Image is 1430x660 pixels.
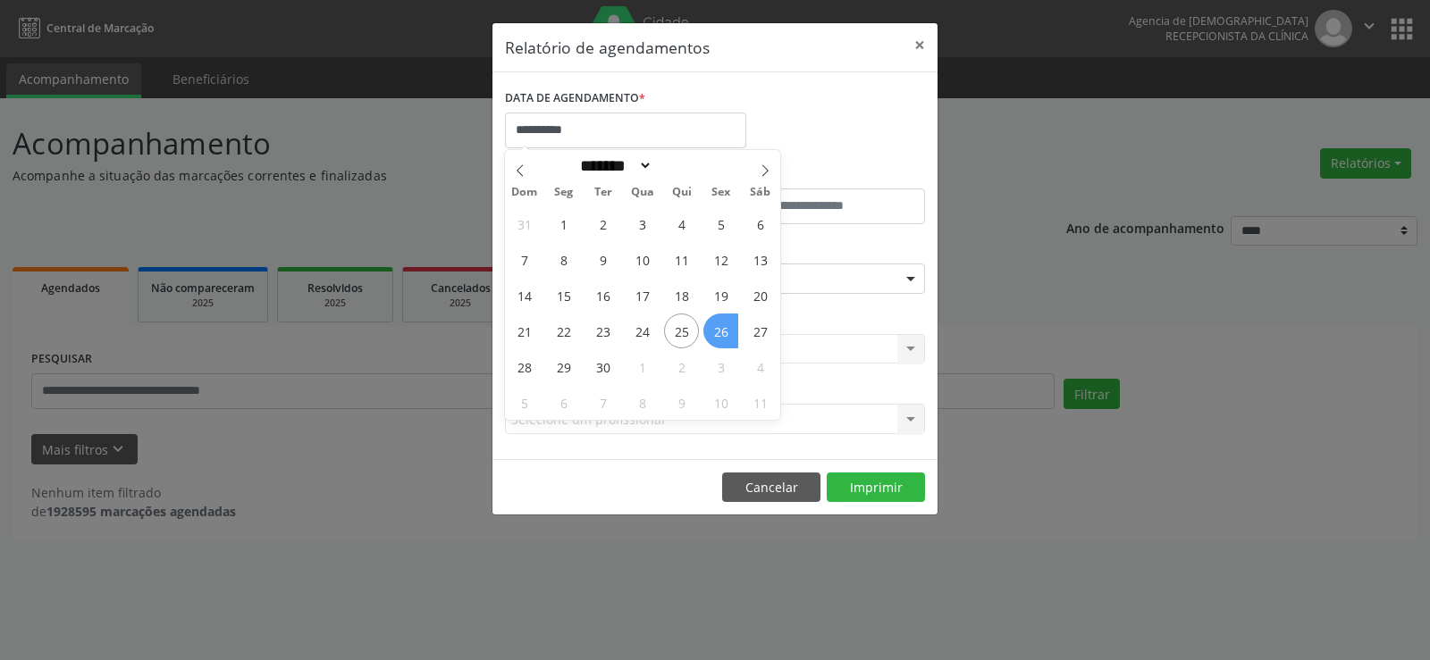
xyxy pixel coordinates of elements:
span: Sex [702,187,741,198]
span: Setembro 2, 2025 [585,206,620,241]
span: Setembro 14, 2025 [507,278,542,313]
span: Setembro 22, 2025 [546,313,581,348]
span: Setembro 21, 2025 [507,313,542,348]
button: Imprimir [827,472,925,503]
span: Setembro 12, 2025 [703,242,738,277]
button: Cancelar [722,472,820,503]
span: Setembro 30, 2025 [585,349,620,384]
span: Setembro 1, 2025 [546,206,581,241]
span: Setembro 20, 2025 [743,278,778,313]
span: Setembro 19, 2025 [703,278,738,313]
span: Setembro 3, 2025 [625,206,660,241]
span: Setembro 24, 2025 [625,313,660,348]
span: Ter [584,187,623,198]
span: Setembro 26, 2025 [703,313,738,348]
span: Outubro 8, 2025 [625,385,660,420]
span: Sáb [741,187,780,198]
span: Outubro 1, 2025 [625,349,660,384]
span: Setembro 5, 2025 [703,206,738,241]
span: Setembro 27, 2025 [743,313,778,348]
span: Setembro 16, 2025 [585,278,620,313]
button: Close [902,23,938,67]
span: Setembro 13, 2025 [743,242,778,277]
span: Outubro 2, 2025 [664,349,699,384]
span: Setembro 28, 2025 [507,349,542,384]
span: Setembro 29, 2025 [546,349,581,384]
span: Outubro 5, 2025 [507,385,542,420]
span: Agosto 31, 2025 [507,206,542,241]
span: Setembro 7, 2025 [507,242,542,277]
span: Outubro 11, 2025 [743,385,778,420]
span: Setembro 23, 2025 [585,313,620,348]
span: Setembro 15, 2025 [546,278,581,313]
input: Year [652,156,711,175]
span: Outubro 6, 2025 [546,385,581,420]
span: Qua [623,187,662,198]
span: Setembro 11, 2025 [664,242,699,277]
span: Setembro 9, 2025 [585,242,620,277]
span: Outubro 4, 2025 [743,349,778,384]
select: Month [574,156,652,175]
span: Dom [505,187,544,198]
span: Setembro 18, 2025 [664,278,699,313]
span: Qui [662,187,702,198]
span: Setembro 25, 2025 [664,313,699,348]
span: Setembro 8, 2025 [546,242,581,277]
span: Outubro 9, 2025 [664,385,699,420]
label: ATÉ [719,161,925,188]
span: Outubro 10, 2025 [703,385,738,420]
span: Setembro 10, 2025 [625,242,660,277]
span: Setembro 17, 2025 [625,278,660,313]
span: Outubro 3, 2025 [703,349,738,384]
label: DATA DE AGENDAMENTO [505,85,645,113]
span: Seg [544,187,584,198]
h5: Relatório de agendamentos [505,36,710,59]
span: Setembro 6, 2025 [743,206,778,241]
span: Setembro 4, 2025 [664,206,699,241]
span: Outubro 7, 2025 [585,385,620,420]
